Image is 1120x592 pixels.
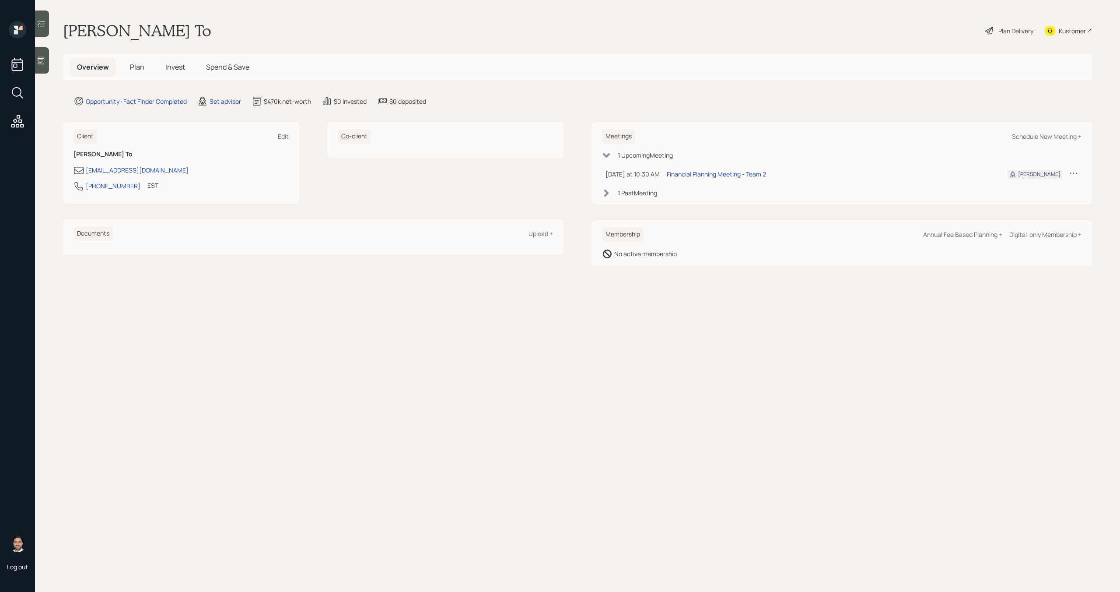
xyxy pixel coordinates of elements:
[389,97,426,106] div: $0 deposited
[334,97,367,106] div: $0 invested
[147,181,158,190] div: EST
[602,129,635,144] h6: Meetings
[1018,170,1060,178] div: [PERSON_NAME]
[63,21,211,40] h1: [PERSON_NAME] To
[618,151,673,160] div: 1 Upcoming Meeting
[73,129,97,144] h6: Client
[923,230,1002,239] div: Annual Fee Based Planning +
[77,62,109,72] span: Overview
[206,62,249,72] span: Spend & Save
[667,169,766,179] div: Financial Planning Meeting - Team 2
[618,188,657,197] div: 1 Past Meeting
[86,181,140,190] div: [PHONE_NUMBER]
[605,169,660,179] div: [DATE] at 10:30 AM
[998,26,1033,35] div: Plan Delivery
[130,62,144,72] span: Plan
[264,97,311,106] div: $470k net-worth
[602,227,644,242] h6: Membership
[86,166,189,175] div: [EMAIL_ADDRESS][DOMAIN_NAME]
[614,249,677,258] div: No active membership
[210,97,241,106] div: Set advisor
[1009,230,1081,239] div: Digital-only Membership +
[278,132,289,141] div: Edit
[9,535,26,552] img: michael-russo-headshot.png
[73,151,289,158] h6: [PERSON_NAME] To
[73,226,113,241] h6: Documents
[86,97,187,106] div: Opportunity · Fact Finder Completed
[7,563,28,571] div: Log out
[338,129,371,144] h6: Co-client
[528,229,553,238] div: Upload +
[1012,132,1081,141] div: Schedule New Meeting +
[1059,26,1086,35] div: Kustomer
[165,62,185,72] span: Invest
